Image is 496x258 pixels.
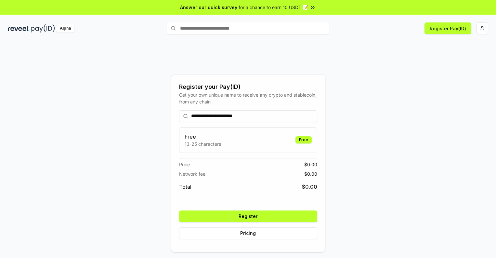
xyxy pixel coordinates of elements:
[179,170,205,177] span: Network fee
[8,24,30,33] img: reveel_dark
[424,22,471,34] button: Register Pay(ID)
[179,161,190,168] span: Price
[295,136,312,143] div: Free
[180,4,237,11] span: Answer our quick survey
[304,170,317,177] span: $ 0.00
[179,91,317,105] div: Get your own unique name to receive any crypto and stablecoin, from any chain
[56,24,74,33] div: Alpha
[179,210,317,222] button: Register
[304,161,317,168] span: $ 0.00
[185,141,221,147] p: 13-25 characters
[239,4,308,11] span: for a chance to earn 10 USDT 📝
[179,227,317,239] button: Pricing
[185,133,221,141] h3: Free
[179,82,317,91] div: Register your Pay(ID)
[31,24,55,33] img: pay_id
[302,183,317,191] span: $ 0.00
[179,183,191,191] span: Total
